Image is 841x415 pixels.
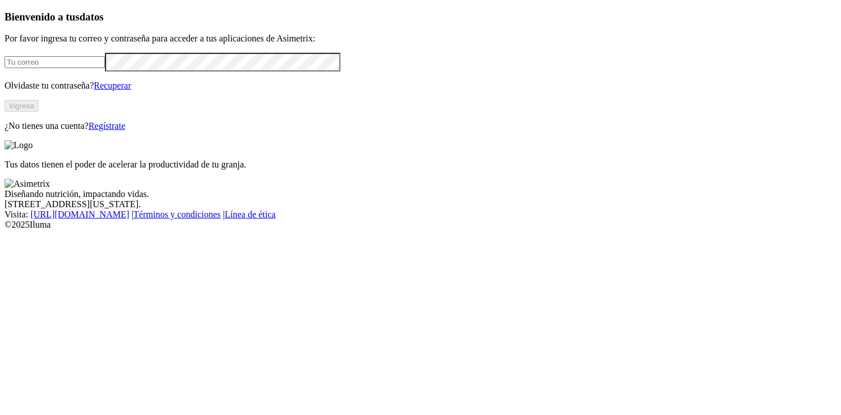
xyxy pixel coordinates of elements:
img: Logo [5,140,33,150]
button: Ingresa [5,100,39,112]
a: Regístrate [89,121,125,131]
img: Asimetrix [5,179,50,189]
p: ¿No tienes una cuenta? [5,121,836,131]
input: Tu correo [5,56,105,68]
span: datos [79,11,104,23]
div: Diseñando nutrición, impactando vidas. [5,189,836,199]
p: Tus datos tienen el poder de acelerar la productividad de tu granja. [5,160,836,170]
a: Recuperar [94,81,131,90]
div: [STREET_ADDRESS][US_STATE]. [5,199,836,209]
div: Visita : | | [5,209,836,220]
a: Línea de ética [225,209,276,219]
p: Por favor ingresa tu correo y contraseña para acceder a tus aplicaciones de Asimetrix: [5,33,836,44]
p: Olvidaste tu contraseña? [5,81,836,91]
div: © 2025 Iluma [5,220,836,230]
a: [URL][DOMAIN_NAME] [31,209,129,219]
a: Términos y condiciones [133,209,221,219]
h3: Bienvenido a tus [5,11,836,23]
